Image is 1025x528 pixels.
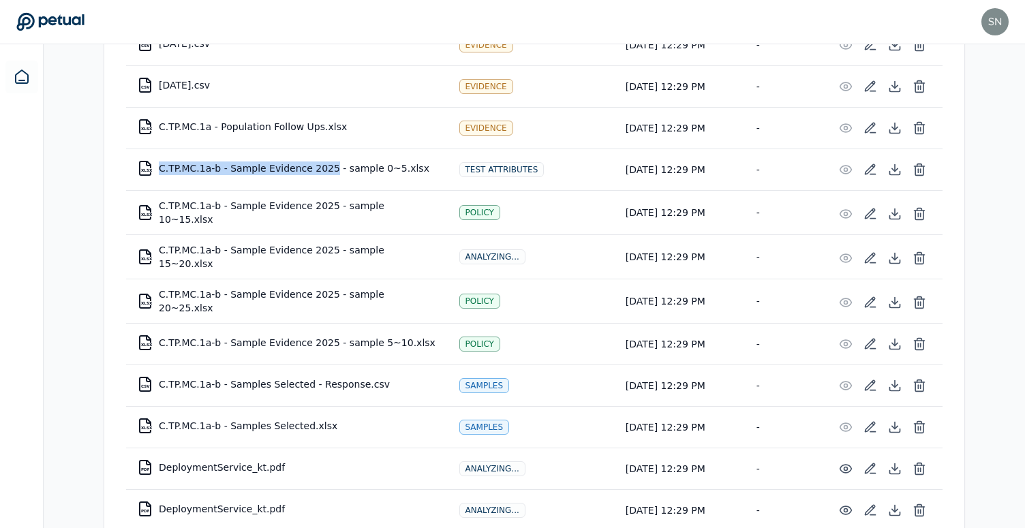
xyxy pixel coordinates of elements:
[833,157,858,182] button: Preview File (hover for quick preview, click for full view)
[907,157,932,182] button: Delete File
[907,246,932,270] button: Delete File
[858,415,883,439] button: Add/Edit Description
[126,110,448,143] td: C.TP.MC.1a - Population Follow Ups.xlsx
[615,190,746,234] td: [DATE] 12:29 PM
[459,503,525,518] div: Analyzing...
[833,116,858,140] button: Preview File (hover for quick preview, click for full view)
[746,234,823,279] td: -
[746,190,823,234] td: -
[833,332,858,356] button: Preview File (hover for quick preview, click for full view)
[615,24,746,65] td: [DATE] 12:29 PM
[126,451,448,484] td: DeploymentService_kt.pdf
[746,323,823,364] td: -
[883,332,907,356] button: Download File
[615,448,746,489] td: [DATE] 12:29 PM
[883,116,907,140] button: Download File
[907,290,932,315] button: Delete File
[907,373,932,398] button: Delete File
[883,498,907,523] button: Download File
[883,290,907,315] button: Download File
[746,279,823,323] td: -
[141,301,152,305] div: XLSX
[615,234,746,279] td: [DATE] 12:29 PM
[16,12,85,31] a: Go to Dashboard
[126,152,448,185] td: C.TP.MC.1a-b - Sample Evidence 2025 - sample 0~5.xlsx
[126,235,448,279] td: C.TP.MC.1a-b - Sample Evidence 2025 - sample 15~20.xlsx
[459,420,510,435] div: Samples
[858,74,883,99] button: Add/Edit Description
[833,246,858,270] button: Preview File (hover for quick preview, click for full view)
[858,332,883,356] button: Add/Edit Description
[126,191,448,234] td: C.TP.MC.1a-b - Sample Evidence 2025 - sample 10~15.xlsx
[615,406,746,448] td: [DATE] 12:29 PM
[833,74,858,99] button: Preview File (hover for quick preview, click for full view)
[126,69,448,102] td: [DATE].csv
[126,409,448,442] td: C.TP.MC.1a-b - Samples Selected.xlsx
[858,202,883,226] button: Add/Edit Description
[746,24,823,65] td: -
[141,168,152,172] div: XLSX
[883,74,907,99] button: Download File
[459,337,500,352] div: Policy
[615,65,746,107] td: [DATE] 12:29 PM
[459,162,545,177] div: Test Attributes
[459,37,513,52] div: Evidence
[615,279,746,323] td: [DATE] 12:29 PM
[883,456,907,481] button: Download File
[459,249,525,264] div: Analyzing...
[833,202,858,226] button: Preview File (hover for quick preview, click for full view)
[883,202,907,226] button: Download File
[907,332,932,356] button: Delete File
[746,65,823,107] td: -
[858,246,883,270] button: Add/Edit Description
[459,79,513,94] div: Evidence
[833,498,858,523] button: Preview File (hover for quick preview, click for full view)
[126,368,448,401] td: C.TP.MC.1a-b - Samples Selected - Response.csv
[907,498,932,523] button: Delete File
[858,33,883,57] button: Add/Edit Description
[907,202,932,226] button: Delete File
[615,107,746,149] td: [DATE] 12:29 PM
[459,378,510,393] div: Samples
[5,61,38,93] a: Dashboard
[126,279,448,323] td: C.TP.MC.1a-b - Sample Evidence 2025 - sample 20~25.xlsx
[907,456,932,481] button: Delete File
[907,33,932,57] button: Delete File
[907,74,932,99] button: Delete File
[459,121,513,136] div: Evidence
[141,426,152,430] div: XLSX
[858,290,883,315] button: Add/Edit Description
[141,213,152,217] div: XLSX
[615,149,746,190] td: [DATE] 12:29 PM
[141,509,150,513] div: PDF
[981,8,1009,35] img: snir@petual.ai
[746,107,823,149] td: -
[746,364,823,406] td: -
[833,290,858,315] button: Preview File (hover for quick preview, click for full view)
[141,343,152,347] div: XLSX
[126,493,448,525] td: DeploymentService_kt.pdf
[141,257,152,261] div: XLSX
[459,461,525,476] div: Analyzing...
[459,294,500,309] div: Policy
[883,415,907,439] button: Download File
[833,373,858,398] button: Preview File (hover for quick preview, click for full view)
[833,33,858,57] button: Preview File (hover for quick preview, click for full view)
[746,448,823,489] td: -
[858,116,883,140] button: Add/Edit Description
[459,205,500,220] div: Policy
[833,456,858,481] button: Preview File (hover for quick preview, click for full view)
[858,373,883,398] button: Add/Edit Description
[141,127,152,131] div: XLSX
[907,116,932,140] button: Delete File
[858,456,883,481] button: Add/Edit Description
[858,157,883,182] button: Add/Edit Description
[615,364,746,406] td: [DATE] 12:29 PM
[615,323,746,364] td: [DATE] 12:29 PM
[141,384,150,388] div: CSV
[833,415,858,439] button: Preview File (hover for quick preview, click for full view)
[126,326,448,359] td: C.TP.MC.1a-b - Sample Evidence 2025 - sample 5~10.xlsx
[746,406,823,448] td: -
[858,498,883,523] button: Add/Edit Description
[883,246,907,270] button: Download File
